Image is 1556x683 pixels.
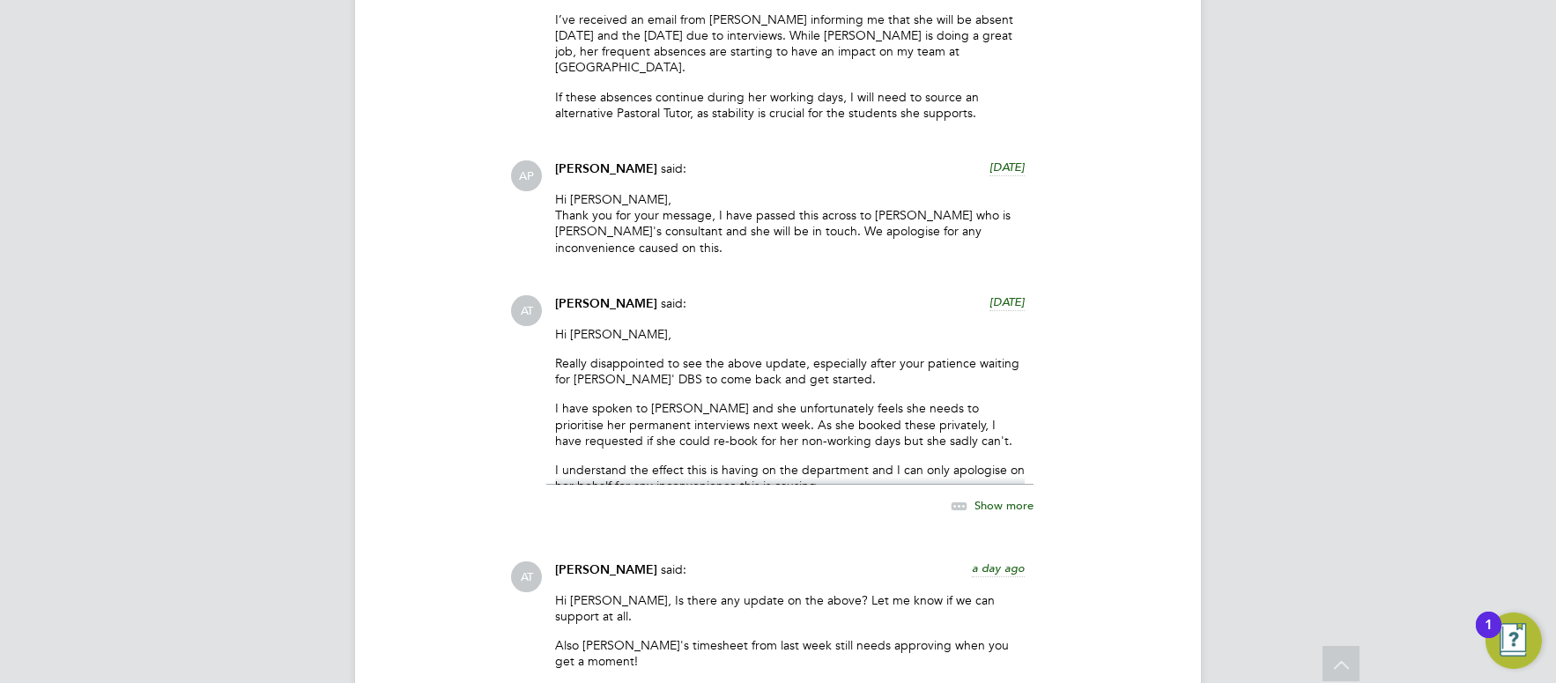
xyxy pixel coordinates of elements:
span: AP [511,160,542,191]
span: Show more [974,497,1034,512]
p: I understand the effect this is having on the department and I can only apologise on her behalf f... [555,462,1025,494]
span: [DATE] [989,160,1025,174]
p: I have spoken to [PERSON_NAME] and she unfortunately feels she needs to prioritise her permanent ... [555,400,1025,449]
p: I’ve received an email from [PERSON_NAME] informing me that she will be absent [DATE] and the [DA... [555,11,1025,76]
p: Hi [PERSON_NAME], Is there any update on the above? Let me know if we can support at all. [555,592,1025,624]
p: If these absences continue during her working days, I will need to source an alternative Pastoral... [555,89,1025,121]
p: Hi [PERSON_NAME], [555,326,1025,342]
span: [DATE] [989,294,1025,309]
span: a day ago [972,561,1025,575]
span: AT [511,561,542,592]
span: said: [661,295,686,311]
span: [PERSON_NAME] [555,562,657,577]
button: Open Resource Center, 1 new notification [1486,612,1542,669]
span: [PERSON_NAME] [555,296,657,311]
p: Also [PERSON_NAME]'s timesheet from last week still needs approving when you get a moment! [555,637,1025,669]
p: Hi [PERSON_NAME], Thank you for your message, I have passed this across to [PERSON_NAME] who is [... [555,191,1025,256]
span: [PERSON_NAME] [555,161,657,176]
span: said: [661,561,686,577]
span: said: [661,160,686,176]
span: AT [511,295,542,326]
div: 1 [1485,625,1493,648]
p: Really disappointed to see the above update, especially after your patience waiting for [PERSON_N... [555,355,1025,387]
